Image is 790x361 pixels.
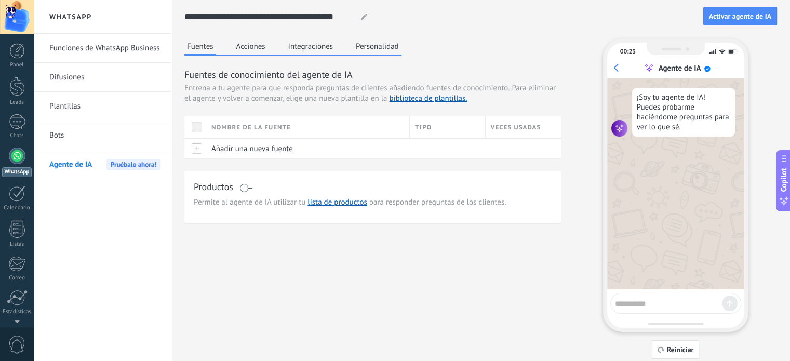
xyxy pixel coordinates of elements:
li: Plantillas [34,92,171,121]
div: Calendario [2,205,32,211]
div: WhatsApp [2,167,32,177]
div: Listas [2,241,32,248]
div: Tipo [410,116,485,138]
button: Personalidad [353,38,401,54]
span: Pruébalo ahora! [106,159,160,170]
span: Reiniciar [667,346,694,353]
div: Agente de IA [658,63,701,73]
a: Plantillas [49,92,160,121]
div: Veces usadas [486,116,561,138]
button: Acciones [234,38,268,54]
span: Permite al agente de IA utilizar tu para responder preguntas de los clientes. [194,197,552,208]
a: Bots [49,121,160,150]
div: 00:23 [620,48,636,56]
span: Para eliminar el agente y volver a comenzar, elige una nueva plantilla en la [184,83,556,103]
div: Nombre de la fuente [206,116,409,138]
a: Funciones de WhatsApp Business [49,34,160,63]
button: Integraciones [286,38,336,54]
div: Leads [2,99,32,106]
span: Añadir una nueva fuente [211,144,293,154]
li: Difusiones [34,63,171,92]
button: Activar agente de IA [703,7,777,25]
h3: Fuentes de conocimiento del agente de IA [184,68,561,81]
span: Copilot [779,168,789,192]
h3: Productos [194,180,233,193]
a: biblioteca de plantillas. [389,93,467,103]
img: agent icon [611,120,628,137]
button: Fuentes [184,38,216,56]
li: Agente de IA [34,150,171,179]
div: Correo [2,275,32,282]
li: Bots [34,121,171,150]
div: ¡Soy tu agente de IA! Puedes probarme haciéndome preguntas para ver lo que sé. [632,88,735,137]
span: Entrena a tu agente para que responda preguntas de clientes añadiendo fuentes de conocimiento. [184,83,510,93]
div: Estadísticas [2,309,32,315]
div: Chats [2,132,32,139]
span: Activar agente de IA [709,12,771,20]
span: Agente de IA [49,150,92,179]
li: Funciones de WhatsApp Business [34,34,171,63]
button: Reiniciar [652,340,700,359]
div: Panel [2,62,32,69]
a: lista de productos [307,197,367,207]
a: Difusiones [49,63,160,92]
a: Agente de IAPruébalo ahora! [49,150,160,179]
